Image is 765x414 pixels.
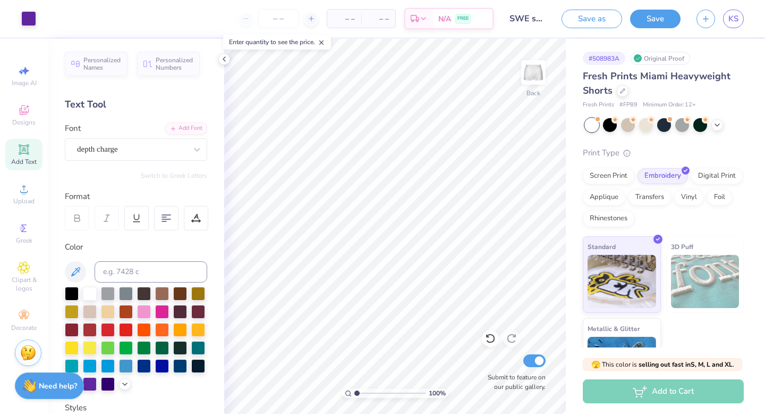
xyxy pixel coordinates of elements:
div: Vinyl [674,189,704,205]
div: Print Type [583,147,744,159]
span: Designs [12,118,36,127]
span: N/A [438,13,451,24]
div: Transfers [628,189,671,205]
span: Fresh Prints [583,101,614,110]
div: Embroidery [637,168,688,184]
div: Screen Print [583,168,634,184]
input: Untitled Design [501,8,554,29]
span: Image AI [12,79,37,87]
div: Add Font [165,122,207,135]
input: e.g. 7428 c [95,261,207,283]
span: Upload [13,197,35,205]
img: Standard [588,255,656,308]
span: – – [334,13,355,24]
input: – – [258,9,299,28]
img: Back [523,62,544,83]
button: Switch to Greek Letters [141,171,207,180]
img: Metallic & Glitter [588,337,656,390]
label: Submit to feature on our public gallery. [482,372,546,392]
span: Personalized Numbers [156,56,193,71]
span: This color is . [591,360,734,369]
a: KS [723,10,744,28]
span: Clipart & logos [5,276,42,293]
div: Digital Print [691,168,743,184]
span: Fresh Prints Miami Heavyweight Shorts [583,70,730,97]
div: Back [526,88,540,98]
span: Minimum Order: 12 + [643,101,696,110]
span: Personalized Names [83,56,121,71]
span: Add Text [11,158,37,166]
span: # FP89 [619,101,637,110]
div: # 508983A [583,52,625,65]
span: 🫣 [591,360,600,370]
strong: selling out fast in S, M, L and XL [639,360,733,369]
strong: Need help? [39,381,77,391]
button: Save as [562,10,622,28]
span: FREE [457,15,469,22]
span: Metallic & Glitter [588,323,640,334]
div: Applique [583,189,625,205]
span: Greek [16,236,32,245]
div: Enter quantity to see the price. [223,35,331,49]
span: Standard [588,241,616,252]
span: – – [368,13,389,24]
div: Color [65,241,207,253]
div: Rhinestones [583,211,634,227]
span: 100 % [429,388,446,398]
div: Text Tool [65,97,207,112]
span: 3D Puff [671,241,693,252]
img: 3D Puff [671,255,739,308]
span: KS [728,13,738,25]
span: Decorate [11,324,37,332]
button: Save [630,10,681,28]
div: Foil [707,189,732,205]
div: Styles [65,402,207,414]
div: Format [65,191,208,203]
label: Font [65,122,81,135]
div: Original Proof [631,52,690,65]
